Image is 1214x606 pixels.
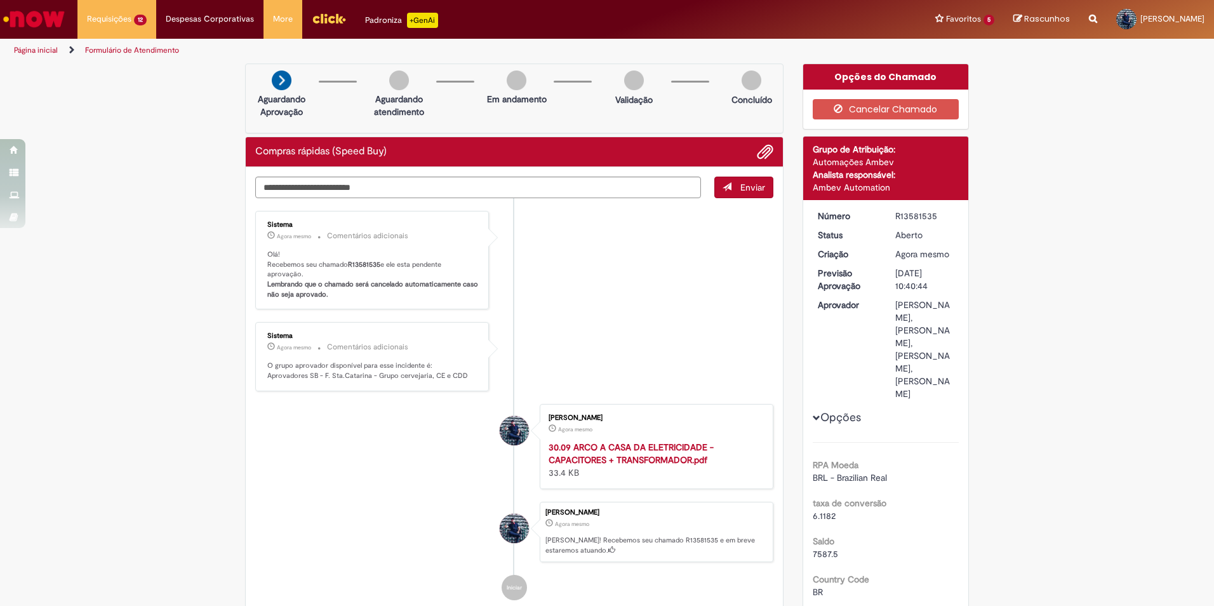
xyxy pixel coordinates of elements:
[507,71,526,90] img: img-circle-grey.png
[813,586,823,598] span: BR
[813,510,836,522] span: 6.1182
[407,13,438,28] p: +GenAi
[731,93,772,106] p: Concluído
[251,93,312,118] p: Aguardando Aprovação
[946,13,981,25] span: Favoritos
[757,144,773,160] button: Adicionar anexos
[267,221,479,229] div: Sistema
[808,229,886,241] dt: Status
[895,248,954,260] div: 30/09/2025 13:40:44
[895,210,954,222] div: R13581535
[487,93,547,105] p: Em andamento
[895,248,949,260] span: Agora mesmo
[1,6,67,32] img: ServiceNow
[813,156,959,168] div: Automações Ambev
[813,548,838,560] span: 7587.5
[327,231,408,241] small: Comentários adicionais
[87,13,131,25] span: Requisições
[267,250,479,300] p: Olá! Recebemos seu chamado e ele esta pendente aprovação.
[273,13,293,25] span: More
[277,344,311,351] span: Agora mesmo
[255,502,773,563] li: Daniel Oliveira Machado
[624,71,644,90] img: img-circle-grey.png
[558,426,592,433] span: Agora mesmo
[277,232,311,240] span: Agora mesmo
[134,15,147,25] span: 12
[267,332,479,340] div: Sistema
[1024,13,1070,25] span: Rascunhos
[272,71,291,90] img: arrow-next.png
[545,535,766,555] p: [PERSON_NAME]! Recebemos seu chamado R13581535 e em breve estaremos atuando.
[277,232,311,240] time: 30/09/2025 13:40:56
[803,64,969,90] div: Opções do Chamado
[500,416,529,445] div: Daniel Oliveira Machado
[813,143,959,156] div: Grupo de Atribuição:
[545,509,766,516] div: [PERSON_NAME]
[85,45,179,55] a: Formulário de Atendimento
[267,361,479,380] p: O grupo aprovador disponível para esse incidente é: Aprovadores SB - F. Sta.Catarina - Grupo cerv...
[255,146,387,158] h2: Compras rápidas (Speed Buy) Histórico de tíquete
[327,342,408,353] small: Comentários adicionais
[549,441,714,466] a: 30.09 ARCO A CASA DA ELETRICIDADE - CAPACITORES + TRANSFORMADOR.pdf
[808,248,886,260] dt: Criação
[166,13,254,25] span: Despesas Corporativas
[14,45,58,55] a: Página inicial
[312,9,346,28] img: click_logo_yellow_360x200.png
[895,248,949,260] time: 30/09/2025 13:40:44
[389,71,409,90] img: img-circle-grey.png
[267,279,480,299] b: Lembrando que o chamado será cancelado automaticamente caso não seja aprovado.
[368,93,430,118] p: Aguardando atendimento
[895,299,954,400] div: [PERSON_NAME], [PERSON_NAME], [PERSON_NAME], [PERSON_NAME]
[813,99,959,119] button: Cancelar Chamado
[500,514,529,543] div: Daniel Oliveira Machado
[813,459,858,471] b: RPA Moeda
[1013,13,1070,25] a: Rascunhos
[348,260,380,269] b: R13581535
[895,267,954,292] div: [DATE] 10:40:44
[742,71,761,90] img: img-circle-grey.png
[895,229,954,241] div: Aberto
[813,168,959,181] div: Analista responsável:
[10,39,800,62] ul: Trilhas de página
[813,181,959,194] div: Ambev Automation
[808,299,886,311] dt: Aprovador
[808,210,886,222] dt: Número
[365,13,438,28] div: Padroniza
[813,574,869,585] b: Country Code
[549,414,760,422] div: [PERSON_NAME]
[1140,13,1204,24] span: [PERSON_NAME]
[808,267,886,292] dt: Previsão Aprovação
[255,177,701,198] textarea: Digite sua mensagem aqui...
[984,15,994,25] span: 5
[714,177,773,198] button: Enviar
[555,520,589,528] time: 30/09/2025 13:40:44
[277,344,311,351] time: 30/09/2025 13:40:53
[555,520,589,528] span: Agora mesmo
[615,93,653,106] p: Validação
[549,441,760,479] div: 33.4 KB
[740,182,765,193] span: Enviar
[558,426,592,433] time: 30/09/2025 13:40:36
[813,497,886,509] b: taxa de conversão
[813,535,834,547] b: Saldo
[813,472,887,483] span: BRL - Brazilian Real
